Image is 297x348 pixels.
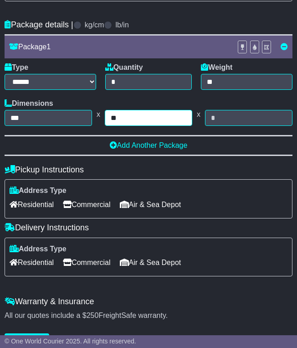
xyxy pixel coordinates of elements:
[5,311,292,320] div: All our quotes include a $ FreightSafe warranty.
[85,21,104,29] label: kg/cm
[110,141,188,149] a: Add Another Package
[63,197,110,212] span: Commercial
[5,42,233,51] div: Package
[120,197,181,212] span: Air & Sea Depot
[5,99,53,108] label: Dimensions
[5,338,136,345] span: © One World Courier 2025. All rights reserved.
[92,110,105,119] span: x
[63,255,110,270] span: Commercial
[10,186,67,195] label: Address Type
[5,297,292,306] h4: Warranty & Insurance
[115,21,128,29] label: lb/in
[87,312,99,319] span: 250
[5,165,292,175] h4: Pickup Instructions
[10,197,54,212] span: Residential
[5,63,28,72] label: Type
[10,244,67,253] label: Address Type
[105,63,143,72] label: Quantity
[10,255,54,270] span: Residential
[46,43,51,51] span: 1
[192,110,205,119] span: x
[5,20,73,30] h4: Package details |
[201,63,232,72] label: Weight
[281,43,288,51] a: Remove this item
[5,223,292,233] h4: Delivery Instructions
[120,255,181,270] span: Air & Sea Depot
